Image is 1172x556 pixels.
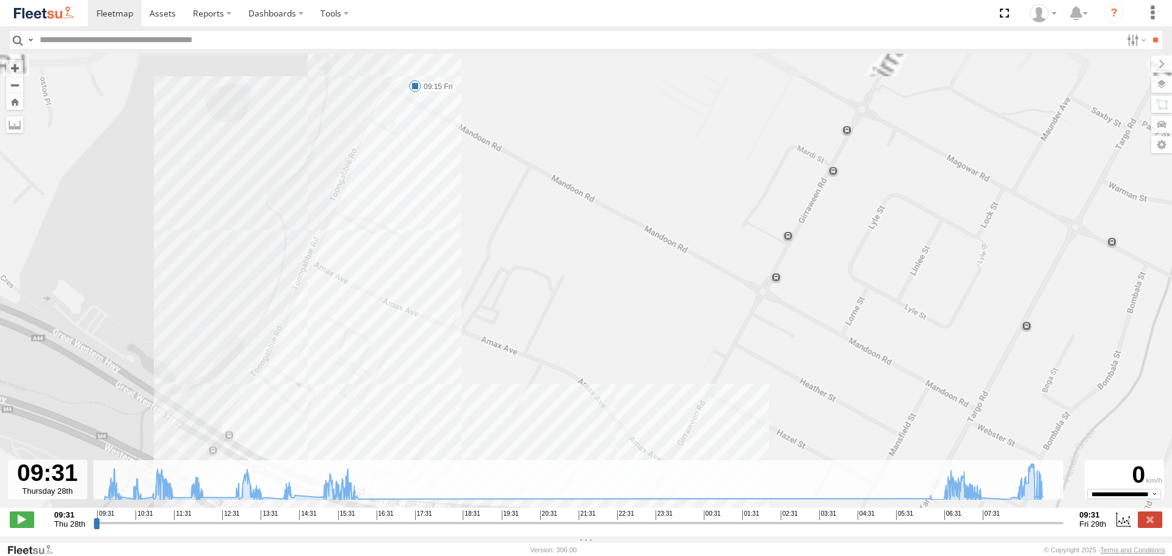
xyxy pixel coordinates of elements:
div: Version: 306.00 [530,546,577,554]
div: Matt Mayall [1025,4,1061,23]
span: 16:31 [377,510,394,520]
span: 12:31 [222,510,239,520]
span: 10:31 [136,510,153,520]
label: Map Settings [1151,136,1172,153]
button: Zoom in [6,60,23,76]
button: Zoom out [6,76,23,93]
a: Visit our Website [7,544,63,556]
span: 23:31 [656,510,673,520]
span: 14:31 [299,510,316,520]
label: Play/Stop [10,511,34,527]
div: 0 [1087,461,1162,489]
span: 05:31 [896,510,913,520]
label: Search Query [26,31,35,49]
span: 13:31 [261,510,278,520]
strong: 09:31 [1079,510,1106,519]
i: ? [1104,4,1124,23]
span: 06:31 [944,510,961,520]
span: 21:31 [579,510,596,520]
label: Measure [6,116,23,133]
span: 18:31 [463,510,480,520]
span: 22:31 [617,510,634,520]
strong: 09:31 [54,510,85,519]
img: fleetsu-logo-horizontal.svg [12,5,76,21]
div: © Copyright 2025 - [1044,546,1165,554]
span: 11:31 [174,510,191,520]
span: 03:31 [819,510,836,520]
label: 09:15 Fri [415,81,456,92]
span: 04:31 [858,510,875,520]
span: 00:31 [704,510,721,520]
span: 15:31 [338,510,355,520]
span: Fri 29th Aug 2025 [1079,519,1106,529]
span: 01:31 [742,510,759,520]
span: 17:31 [415,510,432,520]
button: Zoom Home [6,93,23,110]
span: 09:31 [97,510,114,520]
span: 02:31 [781,510,798,520]
span: 19:31 [502,510,519,520]
span: Thu 28th Aug 2025 [54,519,85,529]
a: Terms and Conditions [1101,546,1165,554]
span: 20:31 [540,510,557,520]
label: Close [1138,511,1162,527]
label: Search Filter Options [1122,31,1148,49]
span: 07:31 [983,510,1000,520]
